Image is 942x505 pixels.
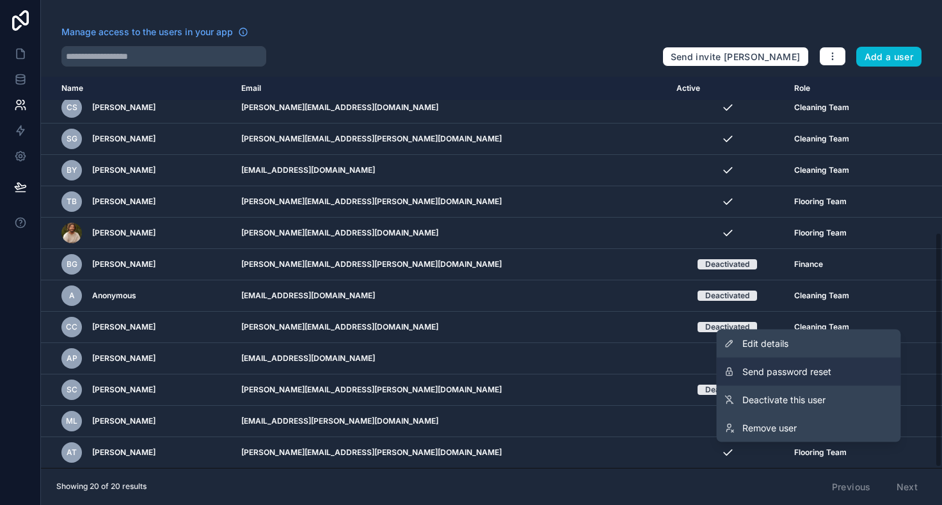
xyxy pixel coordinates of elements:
span: Flooring Team [794,447,847,458]
span: Send password reset [742,365,831,378]
span: [PERSON_NAME] [92,447,156,458]
td: [PERSON_NAME][EMAIL_ADDRESS][PERSON_NAME][DOMAIN_NAME] [234,249,669,280]
th: Active [669,77,786,100]
td: [PERSON_NAME][EMAIL_ADDRESS][PERSON_NAME][DOMAIN_NAME] [234,186,669,218]
div: Deactivated [705,322,749,332]
th: Role [786,77,897,100]
a: Deactivate this user [717,386,901,414]
span: Manage access to the users in your app [61,26,233,38]
span: [PERSON_NAME] [92,385,156,395]
td: [EMAIL_ADDRESS][DOMAIN_NAME] [234,155,669,186]
span: Cleaning Team [794,134,849,144]
td: [EMAIL_ADDRESS][DOMAIN_NAME] [234,343,669,374]
span: ML [66,416,77,426]
span: AP [67,353,77,364]
span: Showing 20 of 20 results [56,481,147,492]
td: [PERSON_NAME][EMAIL_ADDRESS][PERSON_NAME][DOMAIN_NAME] [234,374,669,406]
span: Cleaning Team [794,165,849,175]
td: [PERSON_NAME][EMAIL_ADDRESS][PERSON_NAME][DOMAIN_NAME] [234,124,669,155]
a: Edit details [717,330,901,358]
div: Deactivated [705,385,749,395]
span: Cleaning Team [794,102,849,113]
span: CS [67,102,77,113]
span: CC [66,322,77,332]
span: SC [67,385,77,395]
span: [PERSON_NAME] [92,353,156,364]
a: Remove user [717,414,901,442]
div: scrollable content [41,77,942,468]
td: [PERSON_NAME][EMAIL_ADDRESS][DOMAIN_NAME] [234,218,669,249]
span: [PERSON_NAME] [92,228,156,238]
span: BY [67,165,77,175]
button: Send password reset [717,358,901,386]
span: BG [67,259,77,269]
span: AT [67,447,77,458]
button: Send invite [PERSON_NAME] [662,47,809,67]
span: A [69,291,75,301]
span: Flooring Team [794,196,847,207]
th: Email [234,77,669,100]
td: [PERSON_NAME][EMAIL_ADDRESS][DOMAIN_NAME] [234,92,669,124]
span: Finance [794,259,823,269]
span: [PERSON_NAME] [92,322,156,332]
td: [EMAIL_ADDRESS][PERSON_NAME][DOMAIN_NAME] [234,406,669,437]
span: [PERSON_NAME] [92,196,156,207]
span: TB [67,196,77,207]
span: [PERSON_NAME] [92,102,156,113]
span: Edit details [742,337,788,350]
a: Manage access to the users in your app [61,26,248,38]
div: Deactivated [705,259,749,269]
span: [PERSON_NAME] [92,259,156,269]
td: [PERSON_NAME][EMAIL_ADDRESS][DOMAIN_NAME] [234,312,669,343]
span: [PERSON_NAME] [92,416,156,426]
span: SG [67,134,77,144]
span: [PERSON_NAME] [92,134,156,144]
td: [PERSON_NAME][EMAIL_ADDRESS][PERSON_NAME][DOMAIN_NAME] [234,437,669,469]
th: Name [41,77,234,100]
span: [PERSON_NAME] [92,165,156,175]
span: Anonymous [92,291,136,301]
button: Add a user [856,47,922,67]
span: Flooring Team [794,228,847,238]
span: Deactivate this user [742,394,826,406]
td: [EMAIL_ADDRESS][DOMAIN_NAME] [234,280,669,312]
span: Cleaning Team [794,322,849,332]
span: Cleaning Team [794,291,849,301]
span: Remove user [742,422,797,435]
div: Deactivated [705,291,749,301]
